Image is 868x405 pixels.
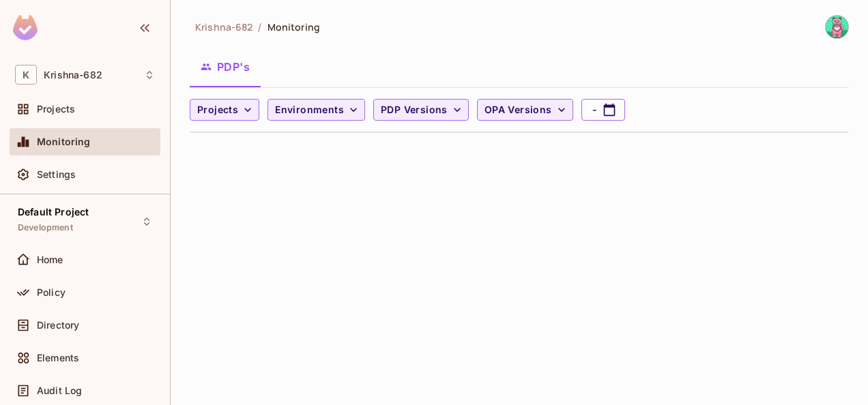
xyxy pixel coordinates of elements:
span: Settings [37,169,76,180]
button: Environments [267,99,365,121]
img: Krishna prasad A [826,16,848,38]
li: / [258,20,261,33]
button: Projects [190,99,259,121]
button: PDP's [190,50,261,84]
span: Audit Log [37,385,82,396]
span: OPA Versions [484,102,552,119]
span: Policy [37,287,66,298]
span: Environments [275,102,344,119]
span: Default Project [18,207,89,217]
span: Home [37,254,63,265]
span: Monitoring [267,20,320,33]
span: Projects [37,104,75,115]
button: OPA Versions [477,99,573,121]
span: PDP Versions [381,102,448,119]
span: K [15,65,37,85]
span: Elements [37,352,79,363]
span: the active workspace [195,20,252,33]
button: - [581,99,625,121]
span: Development [18,222,73,233]
span: Projects [197,102,238,119]
span: Workspace: Krishna-682 [44,70,102,80]
img: SReyMgAAAABJRU5ErkJggg== [13,15,38,40]
button: PDP Versions [373,99,469,121]
span: Monitoring [37,136,91,147]
span: Directory [37,320,79,331]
